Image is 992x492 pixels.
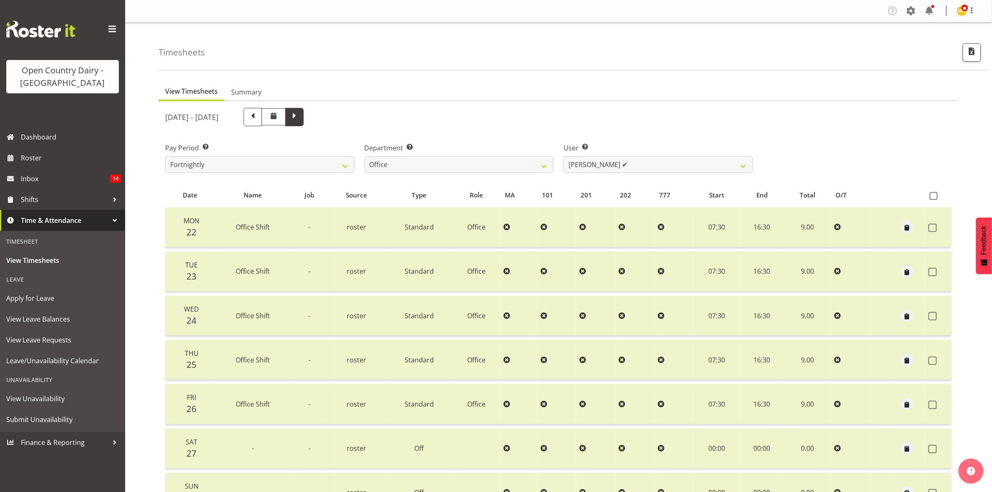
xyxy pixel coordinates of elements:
[385,384,453,424] td: Standard
[694,384,740,424] td: 07:30
[365,143,554,153] label: Department
[660,190,671,200] span: 777
[110,175,121,183] span: 14
[740,252,784,292] td: 16:30
[468,267,486,276] span: Office
[470,190,483,200] span: Role
[308,400,310,409] span: -
[963,43,981,62] button: Export CSV
[21,436,108,449] span: Finance & Reporting
[165,143,355,153] label: Pay Period
[185,349,199,358] span: Thu
[620,190,632,200] span: 202
[308,267,310,276] span: -
[187,393,196,402] span: Fri
[305,190,314,200] span: Job
[186,437,197,447] span: Sat
[347,355,366,365] span: roster
[564,143,753,153] label: User
[2,388,123,409] a: View Unavailability
[165,86,218,96] span: View Timesheets
[740,207,784,247] td: 16:30
[784,384,831,424] td: 9.00
[21,131,121,143] span: Dashboard
[581,190,592,200] span: 201
[468,222,486,232] span: Office
[2,350,123,371] a: Leave/Unavailability Calendar
[2,409,123,430] a: Submit Unavailability
[231,87,262,97] span: Summary
[6,413,119,426] span: Submit Unavailability
[186,315,196,326] span: 24
[15,64,111,89] div: Open Country Dairy - [GEOGRAPHIC_DATA]
[308,222,310,232] span: -
[244,190,262,200] span: Name
[694,252,740,292] td: 07:30
[836,190,847,200] span: O/T
[542,190,553,200] span: 101
[21,172,110,185] span: Inbox
[308,444,310,453] span: -
[957,6,967,16] img: milk-reception-awarua7542.jpg
[385,207,453,247] td: Standard
[784,207,831,247] td: 9.00
[2,371,123,388] div: Unavailability
[2,309,123,330] a: View Leave Balances
[347,222,366,232] span: roster
[694,429,740,469] td: 00:00
[347,311,366,320] span: roster
[800,190,815,200] span: Total
[756,190,768,200] span: End
[412,190,427,200] span: Type
[236,400,270,409] span: Office Shift
[385,340,453,380] td: Standard
[2,330,123,350] a: View Leave Requests
[6,21,75,37] img: Rosterit website logo
[347,400,366,409] span: roster
[165,112,219,122] h5: [DATE] - [DATE]
[980,226,988,255] span: Feedback
[236,311,270,320] span: Office Shift
[740,340,784,380] td: 16:30
[784,340,831,380] td: 9.00
[236,355,270,365] span: Office Shift
[6,292,119,305] span: Apply for Leave
[740,384,784,424] td: 16:30
[186,226,196,238] span: 22
[183,190,197,200] span: Date
[21,152,121,164] span: Roster
[505,190,515,200] span: MA
[308,311,310,320] span: -
[21,214,108,227] span: Time & Attendance
[740,429,784,469] td: 00:00
[236,267,270,276] span: Office Shift
[347,267,366,276] span: roster
[468,355,486,365] span: Office
[347,444,366,453] span: roster
[2,233,123,250] div: Timesheet
[967,467,975,475] img: help-xxl-2.png
[184,305,199,314] span: Wed
[385,429,453,469] td: Off
[2,271,123,288] div: Leave
[308,355,310,365] span: -
[694,296,740,336] td: 07:30
[185,482,199,491] span: Sun
[784,296,831,336] td: 9.00
[6,313,119,325] span: View Leave Balances
[186,403,196,415] span: 26
[185,260,198,270] span: Tue
[346,190,367,200] span: Source
[6,392,119,405] span: View Unavailability
[740,296,784,336] td: 16:30
[159,47,205,57] h4: Timesheets
[21,193,108,206] span: Shifts
[184,216,199,225] span: Mon
[784,252,831,292] td: 9.00
[694,207,740,247] td: 07:30
[385,252,453,292] td: Standard
[784,429,831,469] td: 0.00
[2,250,123,271] a: View Timesheets
[6,254,119,267] span: View Timesheets
[186,359,196,370] span: 25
